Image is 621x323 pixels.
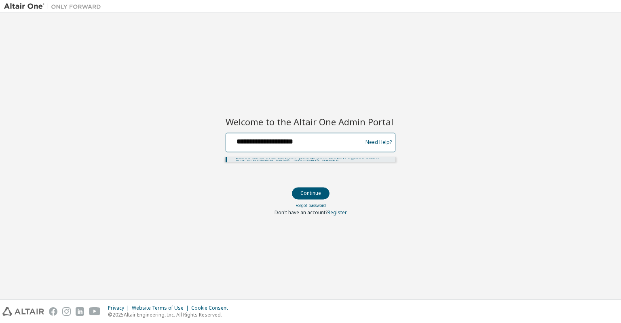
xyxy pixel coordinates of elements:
[108,305,132,311] div: Privacy
[191,305,233,311] div: Cookie Consent
[327,209,347,216] a: Register
[275,209,327,216] span: Don't have an account?
[62,307,71,316] img: instagram.svg
[235,162,389,175] p: Please make sure that you provide your Global Login as email (e.g. @[DOMAIN_NAME], @[DOMAIN_NAME])
[76,307,84,316] img: linkedin.svg
[296,203,326,208] a: Forgot password
[49,307,57,316] img: facebook.svg
[89,307,101,316] img: youtube.svg
[2,307,44,316] img: altair_logo.svg
[226,116,395,128] h2: Welcome to the Altair One Admin Portal
[292,187,330,199] button: Continue
[365,142,392,143] a: Need Help?
[108,311,233,318] p: © 2025 Altair Engineering, Inc. All Rights Reserved.
[4,2,105,11] img: Altair One
[132,305,191,311] div: Website Terms of Use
